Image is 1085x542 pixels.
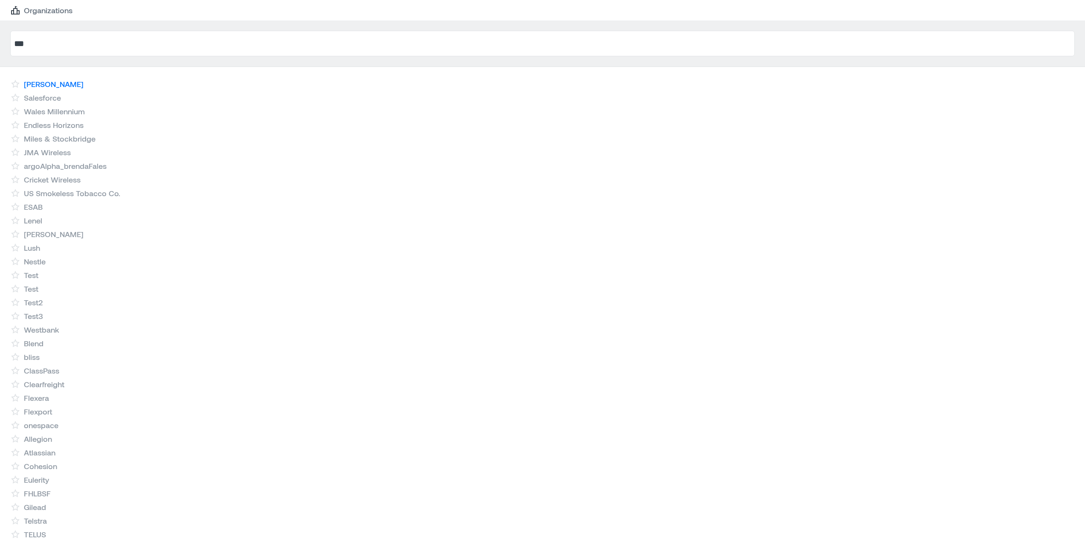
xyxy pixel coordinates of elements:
[10,5,1075,15] nav: breadcrumb
[24,229,84,239] a: [PERSON_NAME]
[24,502,46,512] a: Gilead
[24,434,52,444] a: Allegion
[24,161,107,171] a: argoAlpha_brendaFales
[24,5,72,15] p: Organizations
[24,516,47,526] a: Telstra
[24,174,81,185] a: Cricket Wireless
[24,120,84,130] a: Endless Horizons
[24,393,49,403] a: Flexera
[24,106,85,116] a: Wales Millennium
[24,311,43,321] a: Test3
[24,270,38,280] a: Test
[24,256,46,267] a: Nestle
[24,133,95,144] a: Miles & Stockbridge
[24,447,55,458] a: Atlassian
[10,5,72,15] a: Organizations
[24,461,57,471] a: Cohesion
[24,93,61,103] a: Salesforce
[24,488,51,499] a: FHLBSF
[24,188,120,198] a: US Smokeless Tobacco Co.
[24,243,40,253] a: Lush
[24,529,46,539] a: TELUS
[24,79,84,89] a: [PERSON_NAME]
[24,352,40,362] a: bliss
[24,338,43,348] a: Blend
[24,406,52,417] a: Flexport
[24,284,38,294] a: Test
[24,365,59,376] a: ClassPass
[24,420,58,430] a: onespace
[24,297,43,307] a: Test2
[24,147,71,157] a: JMA Wireless
[24,202,43,212] a: ESAB
[24,379,64,389] a: Clearfreight
[24,325,59,335] a: Westbank
[24,215,42,226] a: Lenel
[24,475,49,485] a: Eulerity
